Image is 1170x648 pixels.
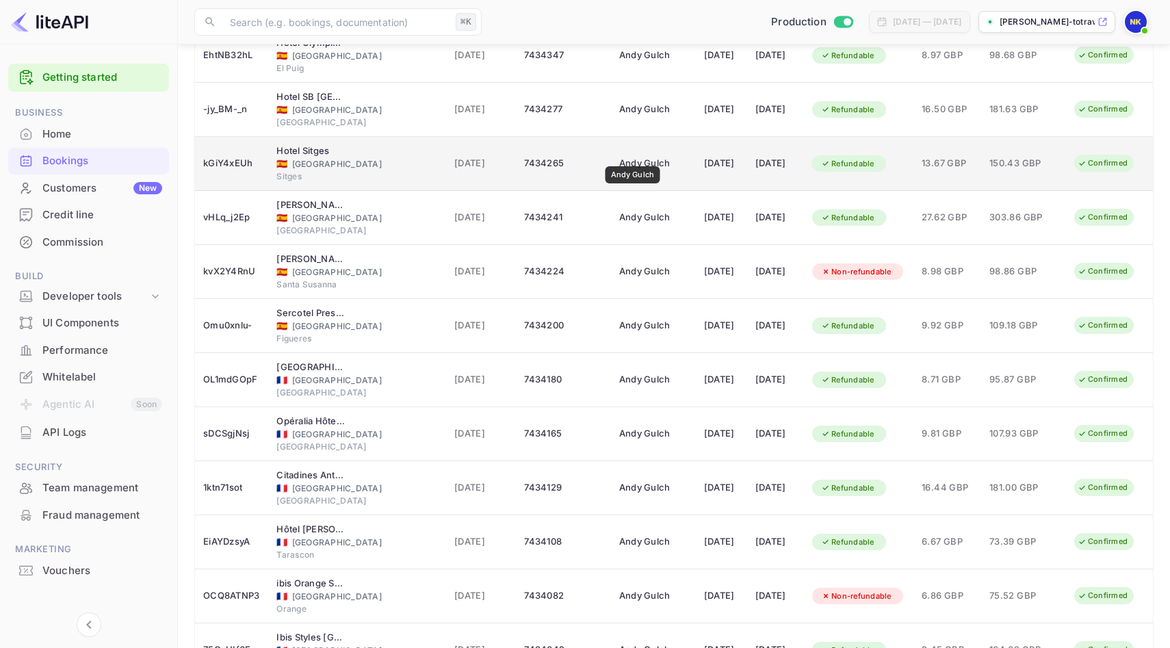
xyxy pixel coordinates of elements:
[922,480,973,495] span: 16.44 GBP
[276,592,287,601] span: France
[276,212,438,224] div: [GEOGRAPHIC_DATA]
[755,207,796,229] div: [DATE]
[922,318,973,333] span: 9.92 GBP
[619,477,688,499] div: Andy Gulch
[276,105,287,114] span: Spain
[8,364,169,391] div: Whitelabel
[454,156,508,171] span: [DATE]
[42,315,162,331] div: UI Components
[8,121,169,148] div: Home
[704,153,739,174] div: [DATE]
[1069,425,1136,442] div: Confirmed
[42,127,162,142] div: Home
[454,318,508,333] span: [DATE]
[1069,209,1136,226] div: Confirmed
[8,148,169,174] div: Bookings
[276,159,287,168] span: Spain
[1069,371,1136,388] div: Confirmed
[755,369,796,391] div: [DATE]
[276,430,287,439] span: France
[276,495,438,507] div: [GEOGRAPHIC_DATA]
[276,322,287,331] span: Spain
[42,563,162,579] div: Vouchers
[42,181,162,196] div: Customers
[276,523,345,536] div: Hôtel Le Provencal
[276,213,287,222] span: Spain
[1069,155,1136,172] div: Confirmed
[8,502,169,528] a: Fraud management
[619,531,688,553] div: Andy Gulch
[276,591,438,603] div: [GEOGRAPHIC_DATA]
[524,44,602,66] div: 7434347
[276,577,345,591] div: ibis Orange Sud
[276,50,438,62] div: [GEOGRAPHIC_DATA]
[454,480,508,495] span: [DATE]
[276,170,438,183] div: Sitges
[8,202,169,229] div: Credit line
[456,13,476,31] div: ⌘K
[203,207,260,229] div: vHLq_j2Ep
[8,202,169,227] a: Credit line
[922,48,973,63] span: 8.97 GBP
[203,531,260,553] div: EiAYDzsyA
[276,387,438,399] div: [GEOGRAPHIC_DATA]
[276,158,438,170] div: [GEOGRAPHIC_DATA]
[922,372,973,387] span: 8.71 GBP
[8,364,169,389] a: Whitelabel
[619,315,688,337] div: Andy Gulch
[812,480,883,497] div: Refundable
[133,182,162,194] div: New
[1069,587,1136,604] div: Confirmed
[704,261,739,283] div: [DATE]
[42,370,162,385] div: Whitelabel
[203,423,260,445] div: sDCSgjNsj
[1000,16,1095,28] p: [PERSON_NAME]-totrave...
[755,423,796,445] div: [DATE]
[203,153,260,174] div: kGiY4xEUh
[77,612,101,637] button: Collapse navigation
[276,268,287,276] span: Spain
[704,369,739,391] div: [DATE]
[8,310,169,335] a: UI Components
[276,631,345,645] div: Ibis Styles Montelimar Centre
[812,588,900,605] div: Non-refundable
[766,14,858,30] div: Switch to Sandbox mode
[8,475,169,500] a: Team management
[922,210,973,225] span: 27.62 GBP
[704,423,739,445] div: [DATE]
[203,369,260,391] div: OL1mdGOpF
[276,484,287,493] span: France
[812,263,900,281] div: Non-refundable
[704,477,739,499] div: [DATE]
[203,585,260,607] div: OCQ8ATNP3
[755,315,796,337] div: [DATE]
[524,261,602,283] div: 7434224
[276,538,287,547] span: France
[524,477,602,499] div: 7434129
[755,531,796,553] div: [DATE]
[276,116,438,129] div: [GEOGRAPHIC_DATA]
[8,229,169,256] div: Commission
[276,252,345,266] div: Don Ángel
[8,121,169,146] a: Home
[619,261,688,283] div: Andy Gulch
[222,8,450,36] input: Search (e.g. bookings, documentation)
[922,264,973,279] span: 8.98 GBP
[989,534,1058,549] span: 73.39 GBP
[812,209,883,226] div: Refundable
[989,318,1058,333] span: 109.18 GBP
[1069,479,1136,496] div: Confirmed
[922,426,973,441] span: 9.81 GBP
[8,419,169,446] div: API Logs
[454,48,508,63] span: [DATE]
[524,531,602,553] div: 7434108
[203,99,260,120] div: -jy_BM-_n
[1069,47,1136,64] div: Confirmed
[755,261,796,283] div: [DATE]
[42,343,162,359] div: Performance
[8,105,169,120] span: Business
[893,16,961,28] div: [DATE] — [DATE]
[454,372,508,387] span: [DATE]
[11,11,88,33] img: LiteAPI logo
[8,558,169,584] div: Vouchers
